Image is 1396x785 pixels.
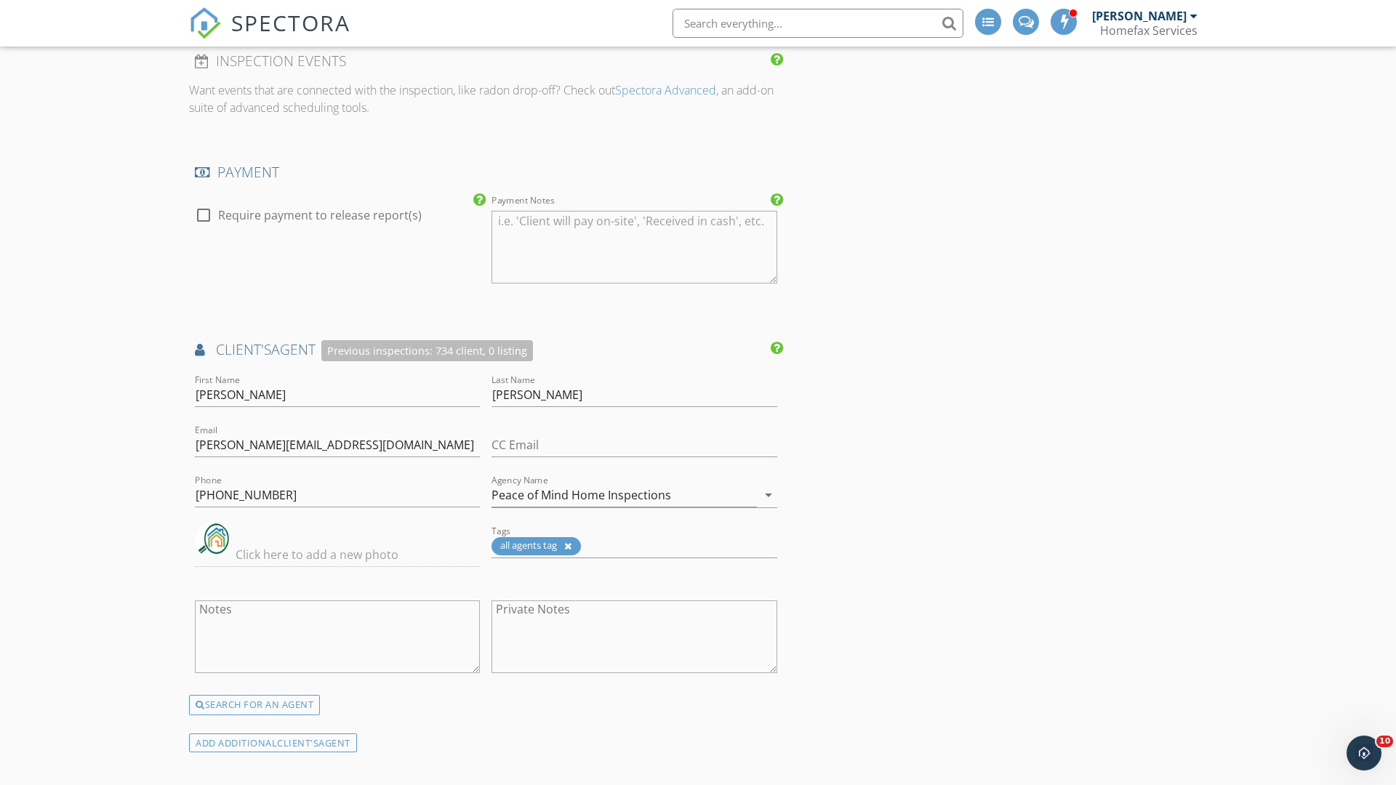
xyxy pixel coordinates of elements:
h4: AGENT [195,340,777,361]
div: SEARCH FOR AN AGENT [189,695,320,715]
textarea: Notes [195,600,480,673]
iframe: Intercom live chat [1347,736,1381,770]
div: all agents tag [492,537,581,555]
span: 10 [1376,736,1393,747]
a: SPECTORA [189,20,350,50]
label: Require payment to release report(s) [218,208,422,222]
h4: INSPECTION EVENTS [195,52,777,71]
div: ADD ADDITIONAL AGENT [189,733,357,753]
div: Previous inspections: 734 client, 0 listing [321,340,533,361]
img: The Best Home Inspection Software - Spectora [189,7,221,39]
input: Search everything... [673,9,963,38]
input: Click here to add a new photo [195,543,480,567]
div: Homefax Services [1100,23,1198,38]
img: PeaceOfMind-Hz72.5.jpg [195,523,230,557]
span: client's [216,339,271,359]
h4: PAYMENT [195,163,777,182]
span: client's [277,736,318,749]
span: SPECTORA [231,7,350,38]
i: arrow_drop_down [760,486,777,504]
a: Spectora Advanced [615,82,716,98]
p: Want events that are connected with the inspection, like radon drop-off? Check out , an add-on su... [189,81,783,116]
div: [PERSON_NAME] [1092,9,1187,23]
